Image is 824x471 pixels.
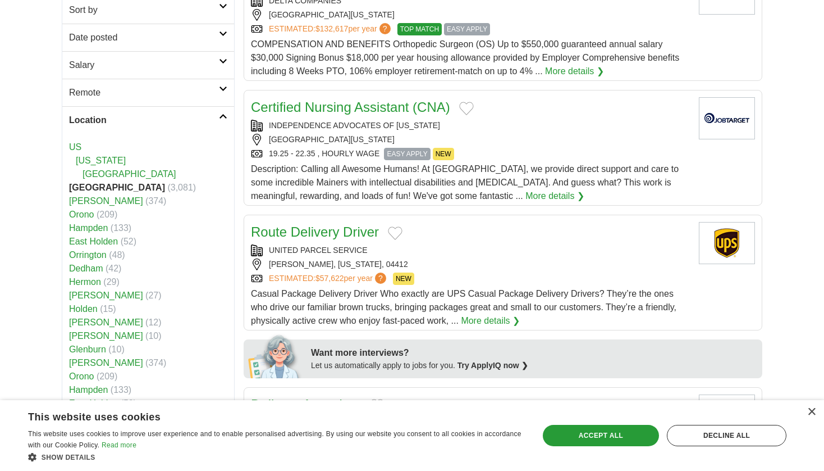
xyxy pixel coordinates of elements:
[111,223,131,233] span: (133)
[69,250,107,260] a: Orrington
[145,331,161,341] span: (10)
[69,183,165,192] strong: [GEOGRAPHIC_DATA]
[545,65,604,78] a: More details ❯
[397,23,442,35] span: TOP MATCH
[69,196,143,206] a: [PERSON_NAME]
[103,277,119,287] span: (29)
[69,318,143,327] a: [PERSON_NAME]
[28,407,496,424] div: This website uses cookies
[145,358,166,368] span: (374)
[121,398,136,408] span: (52)
[388,227,402,240] button: Add to favorite jobs
[121,237,136,246] span: (52)
[461,314,520,328] a: More details ❯
[97,210,117,219] span: (209)
[83,169,176,179] a: [GEOGRAPHIC_DATA]
[145,318,161,327] span: (12)
[69,210,94,219] a: Orono
[699,97,755,139] img: Company logo
[251,397,361,412] a: Delivery Associate
[699,222,755,264] img: United Parcel Service logo
[375,273,386,284] span: ?
[69,31,219,44] h2: Date posted
[69,58,219,72] h2: Salary
[69,372,94,381] a: Orono
[69,264,103,273] a: Dedham
[269,246,368,255] a: UNITED PARCEL SERVICE
[76,156,126,165] a: [US_STATE]
[251,259,690,270] div: [PERSON_NAME], [US_STATE], 04412
[311,346,756,360] div: Want more interviews?
[69,398,118,408] a: East Holden
[69,304,98,314] a: Holden
[379,23,391,34] span: ?
[315,274,344,283] span: $57,622
[807,408,816,416] div: Close
[315,24,348,33] span: $132,617
[108,345,124,354] span: (10)
[69,277,101,287] a: Hermon
[62,106,234,134] a: Location
[69,385,108,395] a: Hampden
[62,24,234,51] a: Date posted
[102,441,136,449] a: Read more, opens a new window
[248,333,303,378] img: apply-iq-scientist.png
[251,164,679,201] span: Description: Calling all Awesome Humans! At [GEOGRAPHIC_DATA], we provide direct support and care...
[69,331,143,341] a: [PERSON_NAME]
[251,134,690,146] div: [GEOGRAPHIC_DATA][US_STATE]
[269,23,393,35] a: ESTIMATED:$132,617per year?
[393,273,414,285] span: NEW
[62,79,234,106] a: Remote
[525,189,584,203] a: More details ❯
[145,196,166,206] span: (374)
[69,3,219,17] h2: Sort by
[251,120,690,132] div: INDEPENDENCE ADVOCATES OF [US_STATE]
[251,148,690,160] div: 19.25 - 22.35 , HOURLY WAGE
[667,425,786,446] div: Decline all
[543,425,659,446] div: Accept all
[62,51,234,79] a: Salary
[69,358,143,368] a: [PERSON_NAME]
[269,273,388,285] a: ESTIMATED:$57,622per year?
[251,289,676,325] span: Casual Package Delivery Driver Who exactly are UPS Casual Package Delivery Drivers? They’re the o...
[109,250,125,260] span: (48)
[69,291,143,300] a: [PERSON_NAME]
[311,360,756,372] div: Let us automatically apply to jobs for you.
[69,86,219,99] h2: Remote
[28,451,524,463] div: Show details
[444,23,490,35] span: EASY APPLY
[97,372,117,381] span: (209)
[384,148,430,160] span: EASY APPLY
[69,142,81,152] a: US
[111,385,131,395] span: (133)
[145,291,161,300] span: (27)
[251,99,450,115] a: Certified Nursing Assistant (CNA)
[433,148,454,160] span: NEW
[251,9,690,21] div: [GEOGRAPHIC_DATA][US_STATE]
[699,395,755,437] img: United Parcel Service logo
[69,345,106,354] a: Glenburn
[69,237,118,246] a: East Holden
[69,114,219,127] h2: Location
[69,223,108,233] a: Hampden
[167,183,196,192] span: (3,081)
[42,454,95,461] span: Show details
[106,264,121,273] span: (42)
[370,399,384,413] button: Add to favorite jobs
[251,39,679,76] span: COMPENSATION AND BENEFITS Orthopedic Surgeon (OS) Up to $550,000 guaranteed annual salary $30,000...
[100,304,116,314] span: (15)
[251,224,379,239] a: Route Delivery Driver
[459,102,474,115] button: Add to favorite jobs
[457,361,528,370] a: Try ApplyIQ now ❯
[28,430,521,449] span: This website uses cookies to improve user experience and to enable personalised advertising. By u...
